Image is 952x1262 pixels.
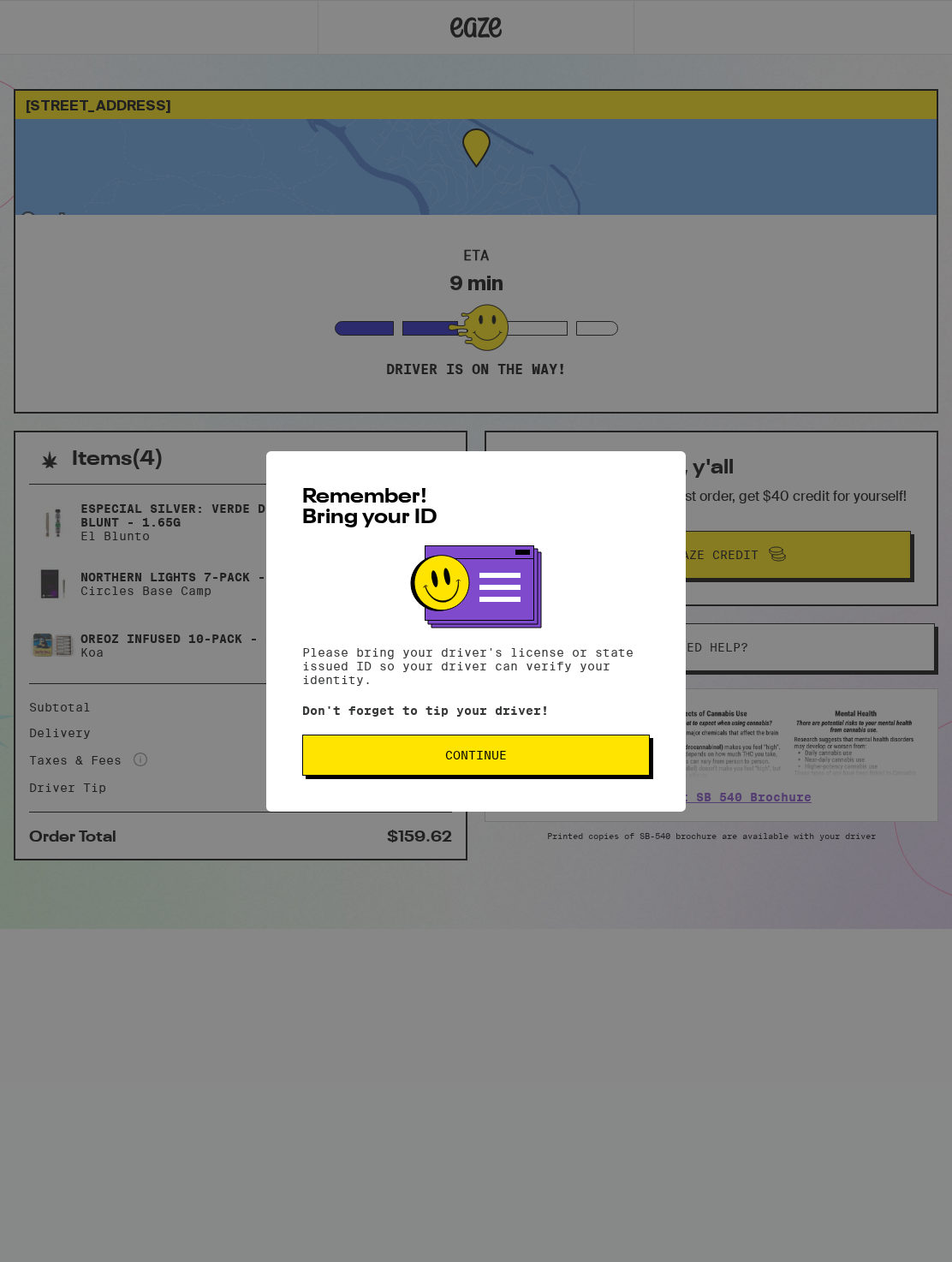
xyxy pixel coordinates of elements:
[302,646,650,687] p: Please bring your driver's license or state issued ID so your driver can verify your identity.
[302,487,437,528] span: Remember! Bring your ID
[445,749,507,761] span: Continue
[302,735,650,776] button: Continue
[302,704,650,717] p: Don't forget to tip your driver!
[10,12,123,26] span: Hi. Need any help?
